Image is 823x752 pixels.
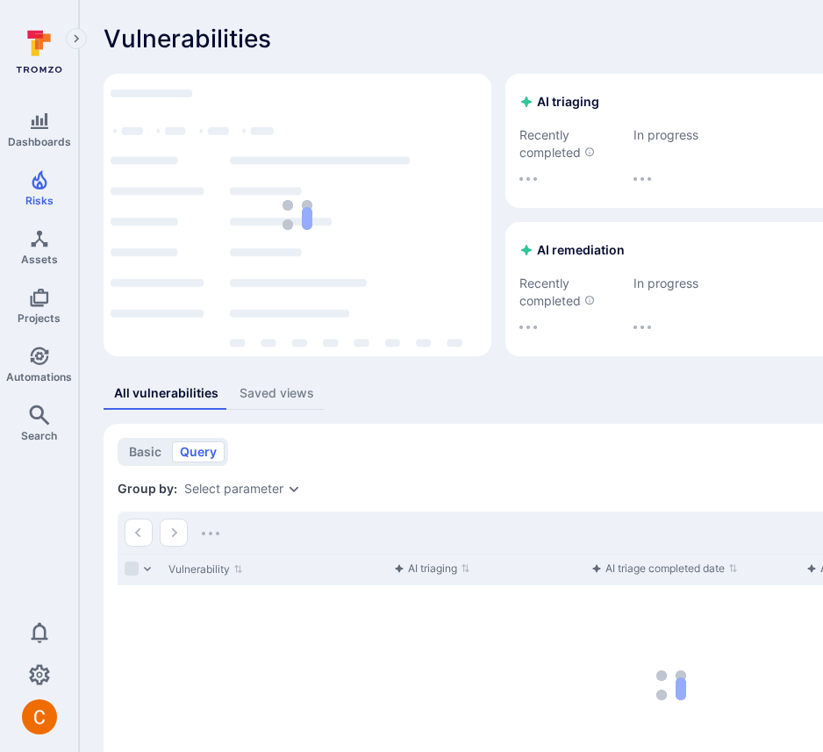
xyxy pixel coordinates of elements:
[111,81,484,349] div: loading spinner
[184,482,283,496] button: Select parameter
[633,177,651,181] img: Loading...
[18,312,61,325] span: Projects
[591,560,725,577] div: AI triage completed date
[184,482,301,496] div: grouping parameters
[287,482,301,496] button: Expand dropdown
[168,562,243,577] button: Sort by Vulnerability
[70,32,82,47] i: Expand navigation menu
[519,326,537,329] img: Loading...
[104,74,491,356] div: Top integrations by vulnerabilities
[6,370,72,383] span: Automations
[519,241,625,259] h2: AI remediation
[202,532,219,535] img: Loading...
[66,28,87,49] button: Expand navigation menu
[633,275,737,292] span: In progress
[8,135,71,148] span: Dashboards
[121,441,169,462] button: basic
[22,699,57,734] img: ACg8ocJuq_DPPTkXyD9OlTnVLvDrpObecjcADscmEHLMiTyEnTELew=s96-c
[633,326,651,329] img: Loading...
[125,562,139,576] span: Select all rows
[394,560,457,577] div: AI triaging
[584,295,595,305] svg: AI remediated vulnerabilities in the last 7 days
[118,480,177,498] span: Group by:
[633,126,737,144] span: In progress
[240,384,314,402] div: Saved views
[125,519,153,547] button: Go to the previous page
[21,429,57,442] span: Search
[394,562,470,576] button: Sort by function header() { return /*#__PURE__*/react__WEBPACK_IMPORTED_MODULE_0__.createElement(...
[114,384,218,402] div: All vulnerabilities
[519,177,537,181] img: Loading...
[160,519,188,547] button: Go to the next page
[22,699,57,734] div: Camilo Rivera
[104,25,271,53] span: Vulnerabilities
[519,126,623,161] span: Recently completed
[519,275,623,310] span: Recently completed
[591,562,738,576] button: Sort by function header() { return /*#__PURE__*/react__WEBPACK_IMPORTED_MODULE_0__.createElement(...
[283,200,312,230] img: Loading...
[584,147,595,157] svg: AI triaged vulnerabilities in the last 7 days
[25,194,54,207] span: Risks
[21,253,58,266] span: Assets
[172,441,225,462] button: query
[519,93,599,111] h2: AI triaging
